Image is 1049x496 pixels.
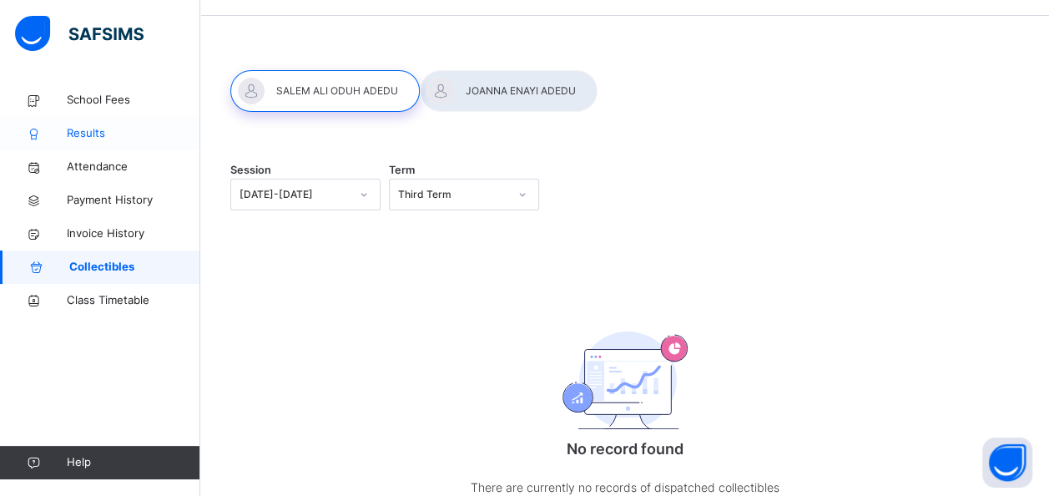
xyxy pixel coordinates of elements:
span: Collectibles [69,259,200,276]
div: Third Term [398,187,508,202]
span: Session [230,164,271,176]
span: Term [389,164,415,176]
span: Invoice History [67,225,200,242]
span: Attendance [67,159,200,175]
span: Payment History [67,192,200,209]
div: [DATE]-[DATE] [240,187,350,202]
img: academics.830fd61bc8807c8ddf7a6434d507d981.svg [562,332,688,429]
p: No record found [458,438,792,460]
span: Class Timetable [67,292,200,309]
img: safsims [15,16,144,51]
span: Results [67,125,200,142]
button: Open asap [982,438,1032,488]
span: School Fees [67,92,200,109]
span: Help [67,454,199,471]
